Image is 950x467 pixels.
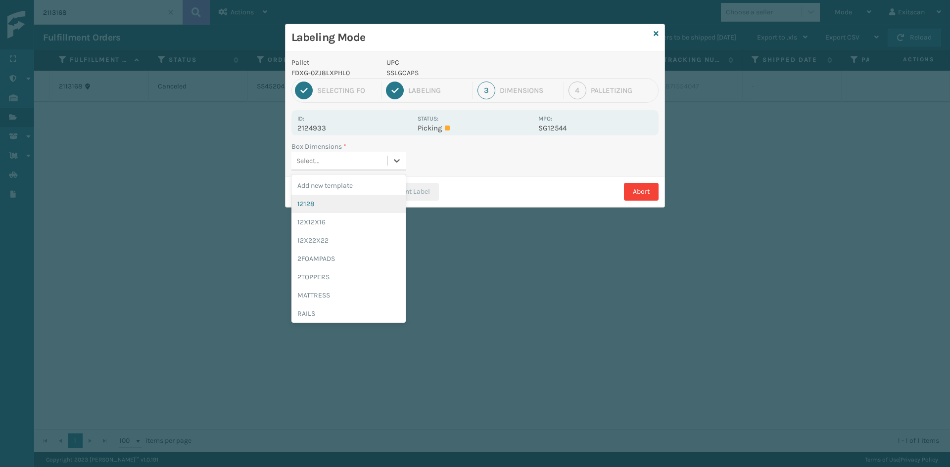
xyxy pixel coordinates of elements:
[569,82,586,99] div: 4
[297,115,304,122] label: Id:
[291,213,406,231] div: 12X12X16
[291,176,406,195] div: Add new template
[291,30,650,45] h3: Labeling Mode
[317,86,377,95] div: Selecting FO
[291,57,375,68] p: Pallet
[418,124,532,132] p: Picking
[386,82,404,99] div: 2
[500,86,559,95] div: Dimensions
[591,86,655,95] div: Palletizing
[296,156,320,166] div: Select...
[291,304,406,323] div: RAILS
[418,115,438,122] label: Status:
[624,183,659,201] button: Abort
[291,68,375,78] p: FDXG-0ZJ8LXPHL0
[297,124,412,132] p: 2124933
[291,286,406,304] div: MATTRESS
[291,250,406,268] div: 2FOAMPADS
[386,68,532,78] p: SSLGCAPS
[378,183,439,201] button: Print Label
[291,195,406,213] div: 12128
[291,268,406,286] div: 2TOPPERS
[295,82,313,99] div: 1
[477,82,495,99] div: 3
[386,57,532,68] p: UPC
[291,141,346,152] label: Box Dimensions
[408,86,468,95] div: Labeling
[538,115,552,122] label: MPO:
[291,231,406,250] div: 12X22X22
[538,124,653,132] p: SG12544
